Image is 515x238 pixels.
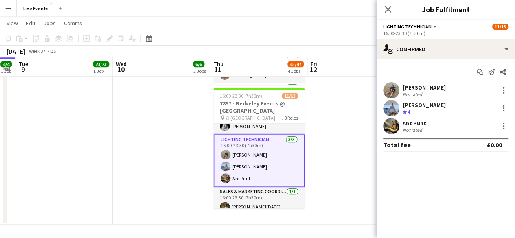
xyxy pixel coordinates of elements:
span: 9 [18,65,28,74]
div: Not rated [403,127,424,133]
span: 16:00-23:30 (7h30m) [220,93,262,99]
button: Live Events [17,0,55,16]
app-job-card: 16:00-23:30 (7h30m)11/137857 - Berkeley Events @ [GEOGRAPHIC_DATA] @ [GEOGRAPHIC_DATA] - 78578 Ro... [213,88,305,208]
div: Total fee [383,141,411,149]
span: 11/13 [492,24,508,30]
span: 11 [212,65,224,74]
span: Lighting Technician [383,24,432,30]
div: 1 Job [93,68,109,74]
span: 4 [408,109,410,115]
span: Week 37 [27,48,47,54]
div: 4 Jobs [288,68,303,74]
span: 8 Roles [284,115,298,121]
span: Edit [26,20,35,27]
a: View [3,18,21,28]
div: Not rated [403,91,424,97]
a: Jobs [40,18,59,28]
div: [PERSON_NAME] [403,84,446,91]
span: 12 [309,65,317,74]
app-card-role: Sales & Marketing Coordinator1/116:00-23:30 (7h30m)[PERSON_NAME][DATE] [213,187,305,215]
span: Jobs [44,20,56,27]
span: 11/13 [282,93,298,99]
span: 45/47 [287,61,304,67]
div: BST [50,48,59,54]
app-card-role: Lighting Technician1/1 [213,83,305,111]
span: Tue [19,60,28,68]
div: £0.00 [487,141,502,149]
span: 23/23 [93,61,109,67]
span: Wed [116,60,127,68]
span: Fri [311,60,317,68]
div: 1 Job [1,68,11,74]
div: Confirmed [377,39,515,59]
div: Ant Punt [403,120,426,127]
app-card-role: Lighting Technician3/316:00-23:30 (7h30m)[PERSON_NAME][PERSON_NAME]Ant Punt [213,134,305,187]
h3: 7857 - Berkeley Events @ [GEOGRAPHIC_DATA] [213,100,305,114]
div: 2 Jobs [193,68,206,74]
button: Lighting Technician [383,24,438,30]
div: [DATE] [7,47,25,55]
a: Edit [23,18,39,28]
div: 16:00-23:30 (7h30m) [383,30,508,36]
span: 10 [115,65,127,74]
a: Comms [61,18,85,28]
span: View [7,20,18,27]
span: Comms [64,20,82,27]
div: [PERSON_NAME] [403,101,446,109]
span: 4/4 [0,61,12,67]
span: @ [GEOGRAPHIC_DATA] - 7857 [225,115,284,121]
h3: Job Fulfilment [377,4,515,15]
span: Thu [213,60,224,68]
span: 6/6 [193,61,204,67]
